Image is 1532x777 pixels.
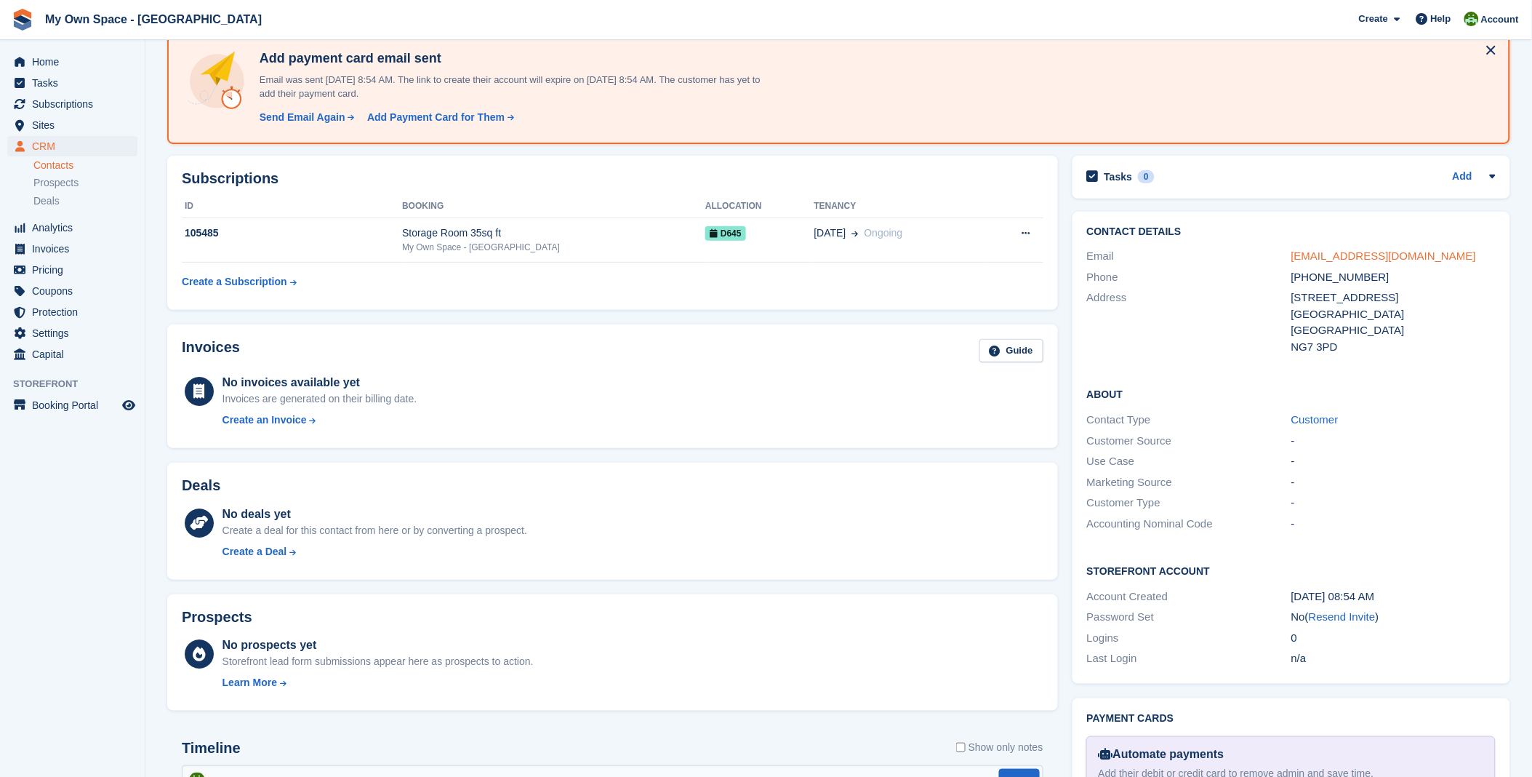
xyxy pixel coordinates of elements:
span: Tasks [32,73,119,93]
div: [GEOGRAPHIC_DATA] [1291,322,1496,339]
h2: Storefront Account [1087,563,1496,578]
img: Keely [1464,12,1479,26]
span: Invoices [32,239,119,259]
img: add-payment-card-4dbda4983b697a7845d177d07a5d71e8a16f1ec00487972de202a45f1e8132f5.svg [186,50,248,112]
div: [DATE] 08:54 AM [1291,589,1496,605]
div: Create a deal for this contact from here or by converting a prospect. [222,523,527,538]
span: Protection [32,302,119,322]
span: Booking Portal [32,395,119,415]
div: Account Created [1087,589,1291,605]
a: [EMAIL_ADDRESS][DOMAIN_NAME] [1291,250,1476,262]
div: Send Email Again [260,110,345,125]
a: Contacts [33,159,137,172]
span: CRM [32,136,119,156]
div: No invoices available yet [222,374,417,391]
a: menu [7,52,137,72]
span: Coupons [32,281,119,301]
div: - [1291,516,1496,533]
h2: Deals [182,477,220,494]
h2: Contact Details [1087,226,1496,238]
div: No deals yet [222,506,527,523]
a: menu [7,323,137,343]
div: Marketing Source [1087,474,1291,491]
div: - [1291,433,1496,450]
div: Create a Subscription [182,274,287,290]
span: Subscriptions [32,94,119,114]
a: Create a Deal [222,544,527,559]
div: Automate payments [1099,746,1483,763]
div: Logins [1087,630,1291,647]
span: Analytics [32,218,119,238]
div: - [1291,474,1496,491]
a: menu [7,281,137,301]
span: Storefront [13,377,145,391]
div: Create an Invoice [222,413,307,428]
a: menu [7,115,137,135]
div: 0 [1291,630,1496,647]
h2: Prospects [182,609,252,626]
th: Tenancy [814,195,985,218]
span: Create [1359,12,1388,26]
div: Storefront lead form submissions appear here as prospects to action. [222,654,534,669]
a: Add Payment Card for Them [361,110,516,125]
th: Booking [402,195,705,218]
span: Sites [32,115,119,135]
a: Guide [979,339,1043,363]
span: D645 [705,226,746,241]
div: [GEOGRAPHIC_DATA] [1291,306,1496,323]
a: Customer [1291,413,1339,426]
div: Invoices are generated on their billing date. [222,391,417,407]
span: Deals [33,194,60,208]
a: Resend Invite [1309,610,1376,623]
div: 105485 [182,226,402,241]
span: Home [32,52,119,72]
h2: Tasks [1104,170,1133,183]
span: Pricing [32,260,119,280]
span: Help [1431,12,1451,26]
div: Contact Type [1087,412,1291,429]
h2: Invoices [182,339,240,363]
div: n/a [1291,650,1496,667]
th: ID [182,195,402,218]
div: Email [1087,248,1291,265]
div: Storage Room 35sq ft [402,226,705,241]
a: Preview store [120,397,137,414]
h2: About [1087,386,1496,401]
a: menu [7,218,137,238]
a: menu [7,239,137,259]
div: Accounting Nominal Code [1087,516,1291,533]
div: NG7 3PD [1291,339,1496,356]
span: Prospects [33,176,79,190]
div: 0 [1138,170,1155,183]
div: Last Login [1087,650,1291,667]
div: My Own Space - [GEOGRAPHIC_DATA] [402,241,705,254]
h4: Add payment card email sent [254,50,763,67]
h2: Subscriptions [182,170,1043,187]
div: [PHONE_NUMBER] [1291,269,1496,286]
a: menu [7,302,137,322]
a: menu [7,344,137,364]
div: Phone [1087,269,1291,286]
div: Add Payment Card for Them [367,110,505,125]
a: Deals [33,194,137,209]
input: Show only notes [956,740,966,755]
img: stora-icon-8386f47178a22dfd0bd8f6a31ec36ba5ce8667c1dd55bd0f319d3a0aa187defe.svg [12,9,33,31]
label: Show only notes [956,740,1043,755]
div: No [1291,609,1496,626]
a: Prospects [33,175,137,191]
a: Learn More [222,675,534,690]
a: menu [7,260,137,280]
a: menu [7,136,137,156]
h2: Timeline [182,740,241,757]
div: Address [1087,290,1291,355]
a: menu [7,73,137,93]
a: Create an Invoice [222,413,417,428]
div: - [1291,495,1496,511]
a: menu [7,94,137,114]
div: No prospects yet [222,637,534,654]
div: Create a Deal [222,544,287,559]
span: Capital [32,344,119,364]
div: Learn More [222,675,277,690]
span: Settings [32,323,119,343]
th: Allocation [705,195,814,218]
